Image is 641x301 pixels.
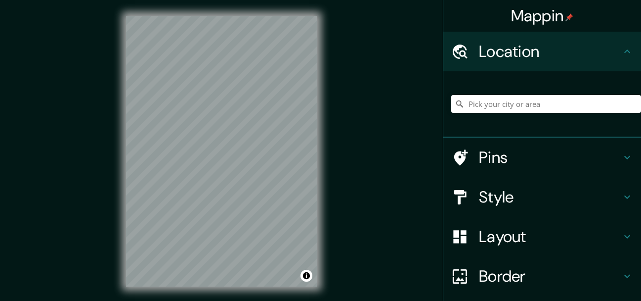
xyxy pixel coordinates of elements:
[479,227,621,247] h4: Layout
[443,177,641,217] div: Style
[300,270,312,282] button: Toggle attribution
[126,16,317,287] canvas: Map
[553,262,630,290] iframe: Help widget launcher
[479,42,621,61] h4: Location
[443,138,641,177] div: Pins
[479,266,621,286] h4: Border
[443,256,641,296] div: Border
[443,32,641,71] div: Location
[479,148,621,167] h4: Pins
[565,13,573,21] img: pin-icon.png
[511,6,574,26] h4: Mappin
[443,217,641,256] div: Layout
[451,95,641,113] input: Pick your city or area
[479,187,621,207] h4: Style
